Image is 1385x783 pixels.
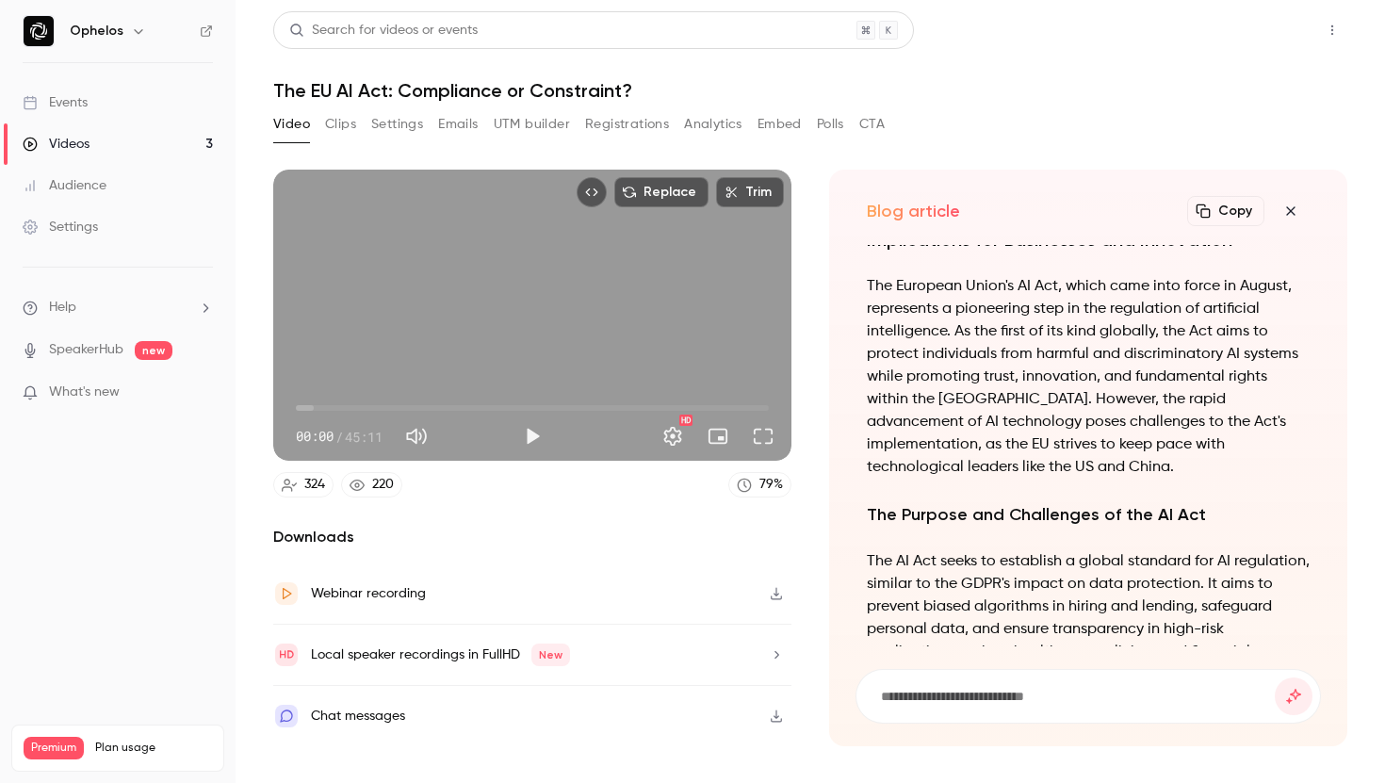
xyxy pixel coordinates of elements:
[341,472,402,498] a: 220
[311,705,405,727] div: Chat messages
[325,109,356,139] button: Clips
[398,417,435,455] button: Mute
[494,109,570,139] button: UTM builder
[70,22,123,41] h6: Ophelos
[859,109,885,139] button: CTA
[95,741,212,756] span: Plan usage
[716,177,784,207] button: Trim
[585,109,669,139] button: Registrations
[867,275,1310,479] p: The European Union's AI Act, which came into force in August, represents a pioneering step in the...
[289,21,478,41] div: Search for videos or events
[311,582,426,605] div: Webinar recording
[1317,15,1347,45] button: Top Bar Actions
[577,177,607,207] button: Embed video
[190,384,213,401] iframe: Noticeable Trigger
[699,417,737,455] button: Turn on miniplayer
[1228,11,1302,49] button: Share
[744,417,782,455] button: Full screen
[311,644,570,666] div: Local speaker recordings in FullHD
[23,298,213,318] li: help-dropdown-opener
[654,417,692,455] button: Settings
[273,109,310,139] button: Video
[679,415,692,426] div: HD
[49,340,123,360] a: SpeakerHub
[23,135,90,154] div: Videos
[49,383,120,402] span: What's new
[304,475,325,495] div: 324
[345,427,383,447] span: 45:11
[273,79,1347,102] h1: The EU AI Act: Compliance or Constraint?
[758,109,802,139] button: Embed
[513,417,551,455] button: Play
[24,16,54,46] img: Ophelos
[335,427,343,447] span: /
[135,341,172,360] span: new
[296,427,334,447] span: 00:00
[867,550,1310,754] p: The AI Act seeks to establish a global standard for AI regulation, similar to the GDPR's impact o...
[273,526,791,548] h2: Downloads
[273,472,334,498] a: 324
[49,298,76,318] span: Help
[614,177,709,207] button: Replace
[296,427,383,447] div: 00:00
[684,109,742,139] button: Analytics
[867,501,1310,528] h2: The Purpose and Challenges of the AI Act
[728,472,791,498] a: 79%
[1187,196,1264,226] button: Copy
[817,109,844,139] button: Polls
[531,644,570,666] span: New
[438,109,478,139] button: Emails
[371,109,423,139] button: Settings
[23,176,106,195] div: Audience
[867,200,960,222] h2: Blog article
[24,737,84,759] span: Premium
[23,218,98,237] div: Settings
[23,93,88,112] div: Events
[759,475,783,495] div: 79 %
[372,475,394,495] div: 220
